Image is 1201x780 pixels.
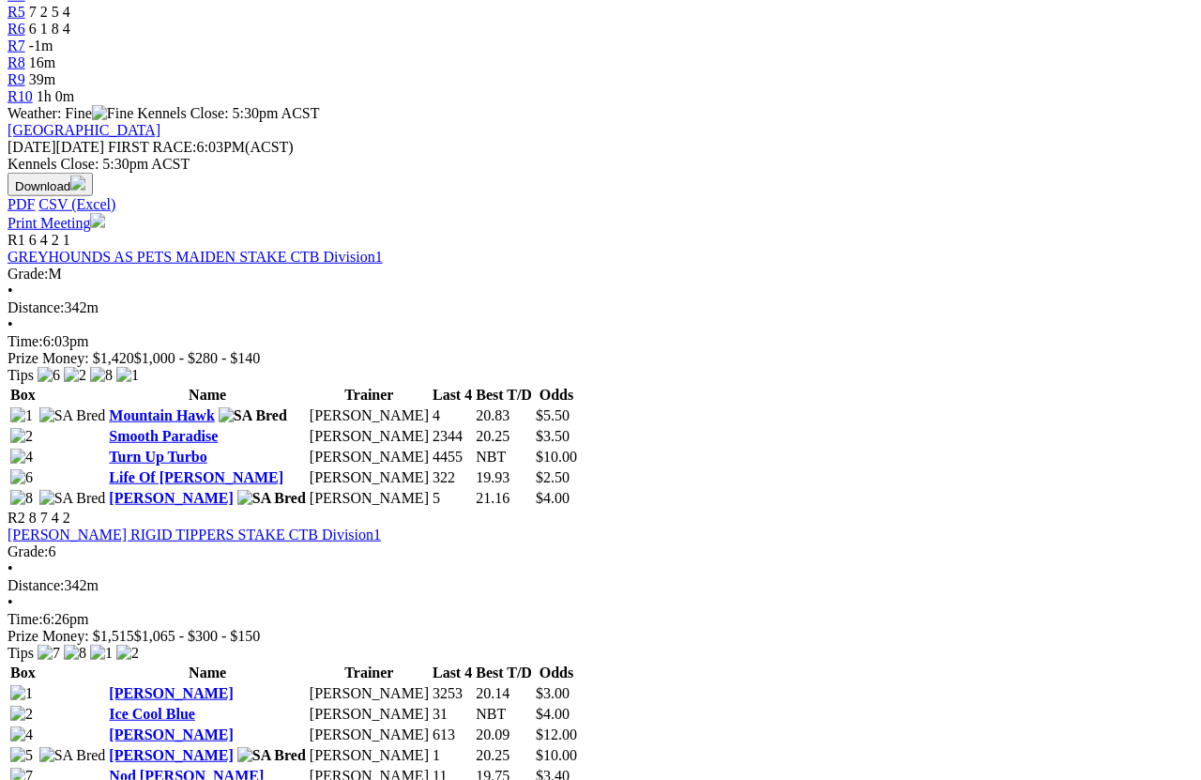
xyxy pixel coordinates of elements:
[309,406,430,425] td: [PERSON_NAME]
[8,38,25,54] a: R7
[475,406,533,425] td: 20.83
[29,54,55,70] span: 16m
[8,196,1193,213] div: Download
[8,611,1193,628] div: 6:26pm
[109,685,233,701] a: [PERSON_NAME]
[8,577,1193,594] div: 342m
[8,316,13,332] span: •
[309,664,430,682] th: Trainer
[108,664,307,682] th: Name
[432,705,473,724] td: 31
[309,427,430,446] td: [PERSON_NAME]
[8,527,381,543] a: [PERSON_NAME] RIGID TIPPERS STAKE CTB Division1
[29,21,70,37] span: 6 1 8 4
[8,367,34,383] span: Tips
[70,176,85,191] img: download.svg
[37,88,74,104] span: 1h 0m
[8,122,160,138] a: [GEOGRAPHIC_DATA]
[8,266,1193,283] div: M
[432,386,473,405] th: Last 4
[8,299,64,315] span: Distance:
[10,665,36,681] span: Box
[108,139,196,155] span: FIRST RACE:
[432,448,473,466] td: 4455
[8,71,25,87] a: R9
[38,645,60,662] img: 7
[475,427,533,446] td: 20.25
[475,448,533,466] td: NBT
[116,367,139,384] img: 1
[475,386,533,405] th: Best T/D
[10,449,33,466] img: 4
[8,299,1193,316] div: 342m
[10,407,33,424] img: 1
[134,350,261,366] span: $1,000 - $280 - $140
[8,611,43,627] span: Time:
[8,628,1193,645] div: Prize Money: $1,515
[432,726,473,744] td: 613
[137,105,319,121] span: Kennels Close: 5:30pm ACST
[39,407,106,424] img: SA Bred
[10,469,33,486] img: 6
[64,367,86,384] img: 2
[64,645,86,662] img: 8
[475,664,533,682] th: Best T/D
[309,448,430,466] td: [PERSON_NAME]
[8,88,33,104] a: R10
[432,468,473,487] td: 322
[109,490,233,506] a: [PERSON_NAME]
[10,726,33,743] img: 4
[8,333,43,349] span: Time:
[8,156,1193,173] div: Kennels Close: 5:30pm ACST
[536,490,570,506] span: $4.00
[432,664,473,682] th: Last 4
[90,367,113,384] img: 8
[535,664,578,682] th: Odds
[29,510,70,526] span: 8 7 4 2
[29,38,53,54] span: -1m
[237,747,306,764] img: SA Bred
[10,706,33,723] img: 2
[475,684,533,703] td: 20.14
[536,469,570,485] span: $2.50
[536,726,577,742] span: $12.00
[109,706,195,722] a: Ice Cool Blue
[309,684,430,703] td: [PERSON_NAME]
[8,249,383,265] a: GREYHOUNDS AS PETS MAIDEN STAKE CTB Division1
[90,213,105,228] img: printer.svg
[309,489,430,508] td: [PERSON_NAME]
[10,428,33,445] img: 2
[432,684,473,703] td: 3253
[475,468,533,487] td: 19.93
[109,747,233,763] a: [PERSON_NAME]
[8,196,35,212] a: PDF
[109,449,206,465] a: Turn Up Turbo
[8,560,13,576] span: •
[8,283,13,298] span: •
[536,407,570,423] span: $5.50
[475,746,533,765] td: 20.25
[109,726,233,742] a: [PERSON_NAME]
[10,387,36,403] span: Box
[475,489,533,508] td: 21.16
[536,685,570,701] span: $3.00
[536,706,570,722] span: $4.00
[309,468,430,487] td: [PERSON_NAME]
[8,266,49,282] span: Grade:
[8,594,13,610] span: •
[8,4,25,20] a: R5
[39,747,106,764] img: SA Bred
[536,747,577,763] span: $10.00
[475,726,533,744] td: 20.09
[535,386,578,405] th: Odds
[432,427,473,446] td: 2344
[116,645,139,662] img: 2
[8,543,49,559] span: Grade:
[8,350,1193,367] div: Prize Money: $1,420
[10,747,33,764] img: 5
[536,428,570,444] span: $3.50
[29,232,70,248] span: 6 4 2 1
[90,645,113,662] img: 1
